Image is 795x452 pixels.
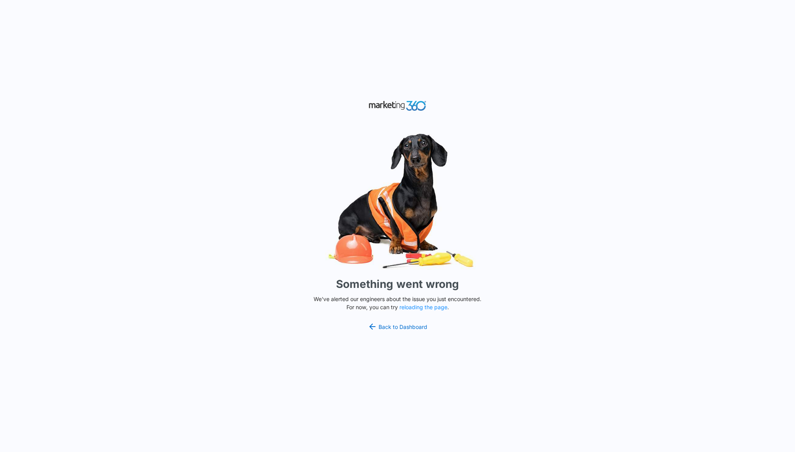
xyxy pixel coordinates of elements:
button: reloading the page [399,304,447,310]
img: Marketing 360 Logo [368,99,427,113]
p: We've alerted our engineers about the issue you just encountered. For now, you can try . [310,295,485,311]
h1: Something went wrong [336,276,459,292]
img: Sad Dog [281,129,514,273]
a: Back to Dashboard [368,322,427,331]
